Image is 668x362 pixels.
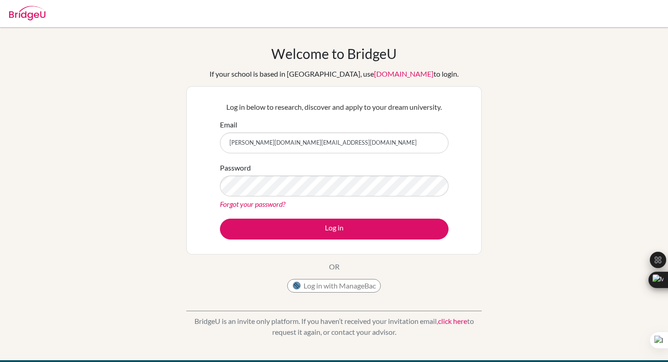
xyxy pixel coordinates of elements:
[220,102,449,113] p: Log in below to research, discover and apply to your dream university.
[9,6,45,20] img: Bridge-U
[220,119,237,130] label: Email
[220,200,285,208] a: Forgot your password?
[374,69,434,78] a: [DOMAIN_NAME]
[271,45,397,62] h1: Welcome to BridgeU
[220,219,449,240] button: Log in
[220,162,251,173] label: Password
[438,317,467,325] a: click here
[287,279,381,293] button: Log in with ManageBac
[329,261,339,272] p: OR
[186,316,482,338] p: BridgeU is an invite only platform. If you haven’t received your invitation email, to request it ...
[209,68,459,79] div: If your school is based in [GEOGRAPHIC_DATA], use to login.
